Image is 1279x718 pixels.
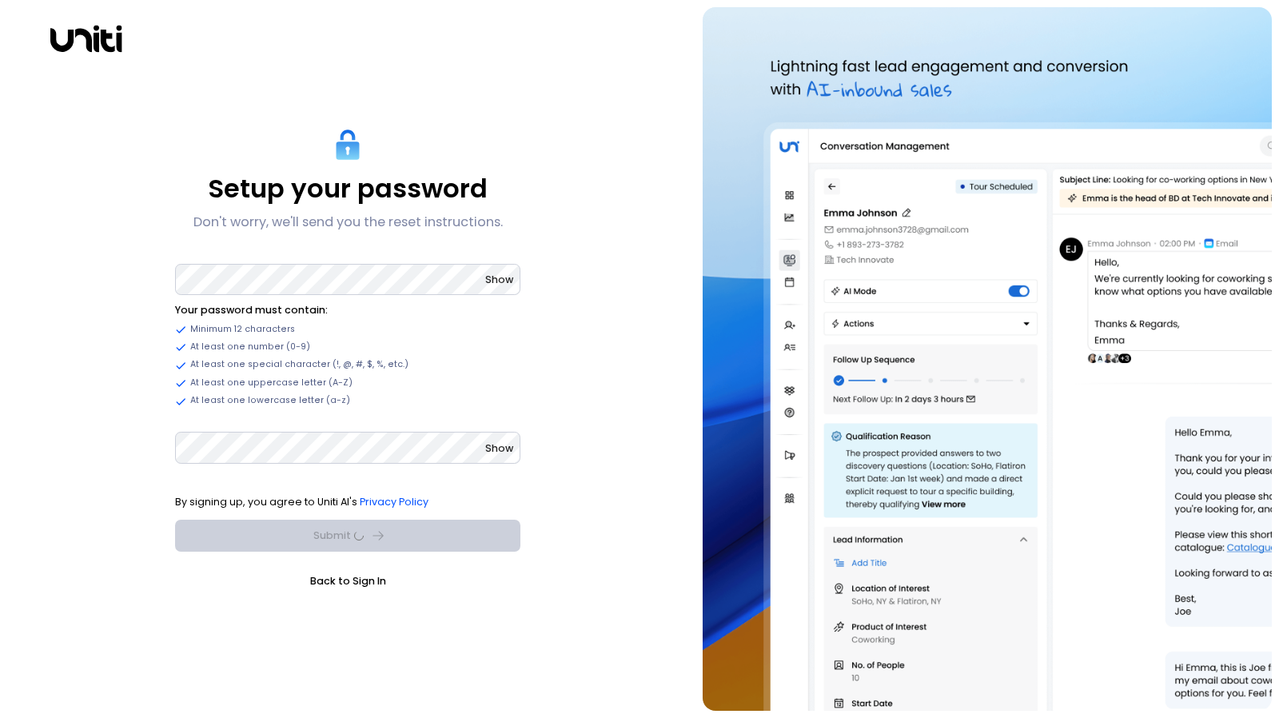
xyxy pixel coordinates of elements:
[360,495,428,509] a: Privacy Policy
[190,358,408,371] span: At least one special character (!, @, #, $, %, etc.)
[485,272,513,288] button: Show
[190,377,353,389] span: At least one uppercase letter (A-Z)
[485,273,513,286] span: Show
[175,494,520,510] p: By signing up, you agree to Uniti AI's
[190,341,310,353] span: At least one number (0-9)
[703,7,1272,711] img: auth-hero.png
[485,441,513,457] button: Show
[175,302,520,318] li: Your password must contain:
[190,323,295,336] span: Minimum 12 characters
[485,441,513,455] span: Show
[208,173,488,205] p: Setup your password
[193,213,503,232] p: Don't worry, we'll send you the reset instructions.
[190,394,350,407] span: At least one lowercase letter (a-z)
[175,573,520,589] a: Back to Sign In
